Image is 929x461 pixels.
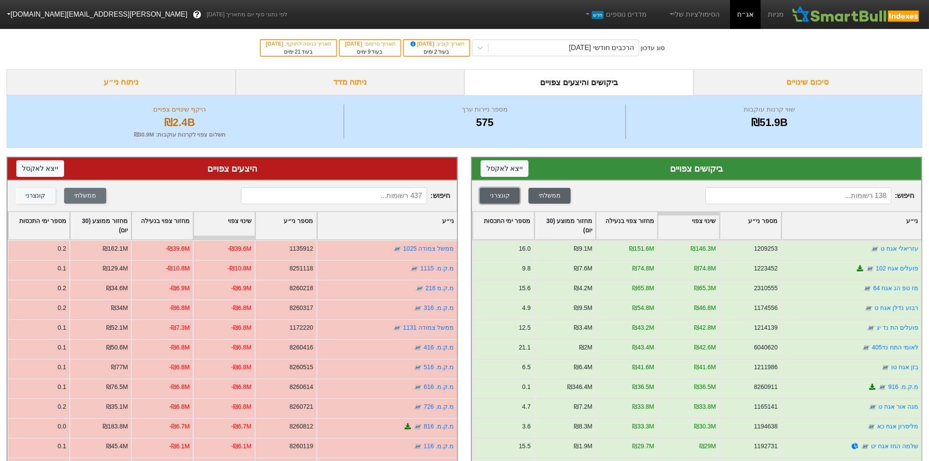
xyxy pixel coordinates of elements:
div: ₪7.2M [574,402,592,411]
a: מדדים נוספיםחדש [581,6,651,23]
div: Toggle SortBy [194,212,255,239]
img: tase link [871,245,879,253]
a: מ.ק.מ. 616 [424,383,454,390]
div: 8251118 [289,264,313,273]
span: 2 [434,49,437,55]
span: [DATE] [266,41,285,47]
div: -₪6.8M [231,382,252,392]
div: -₪6.8M [169,343,190,352]
div: תשלום צפוי לקרנות עוקבות : ₪30.9M [18,130,342,139]
a: פועלים אגח 102 [876,265,918,272]
div: 0.1 [58,323,66,332]
div: 8260218 [289,284,313,293]
img: tase link [393,245,402,253]
img: tase link [415,284,424,293]
a: מ.ק.מ 216 [425,285,454,292]
div: ₪45.4M [106,442,128,451]
div: ₪6.4M [574,363,592,372]
div: סיכום שינויים [694,69,923,95]
div: ₪74.8M [694,264,716,273]
div: ₪41.6M [694,363,716,372]
div: 2310555 [754,284,778,293]
div: ₪34M [111,303,128,313]
div: ₪151.6M [629,244,654,253]
div: בעוד ימים [408,48,465,56]
div: 8260515 [289,363,313,372]
div: ₪3.4M [574,323,592,332]
div: -₪6.1M [169,442,190,451]
div: 0.1 [58,343,66,352]
img: tase link [414,422,422,431]
div: -₪6.8M [231,343,252,352]
div: ₪54.8M [632,303,654,313]
img: tase link [410,264,419,273]
a: מ.ק.מ. 416 [424,344,454,351]
div: -₪6.7M [169,422,190,431]
div: 0.2 [58,284,66,293]
div: Toggle SortBy [256,212,317,239]
div: 8260812 [289,422,313,431]
div: ₪29M [699,442,716,451]
span: [DATE] [409,41,436,47]
div: Toggle SortBy [473,212,534,239]
img: tase link [414,363,422,372]
span: 21 [295,49,300,55]
div: 0.1 [58,442,66,451]
a: מ.ק.מ. 516 [424,364,454,371]
div: 8260614 [289,382,313,392]
div: ₪129.4M [103,264,128,273]
div: 4.7 [522,402,530,411]
div: סוג עדכון [641,43,665,53]
div: ₪9.1M [574,244,592,253]
div: 1214139 [754,323,778,332]
div: -₪10.8M [228,264,252,273]
div: ₪34.6M [106,284,128,293]
div: ₪30.3M [694,422,716,431]
button: קונצרני [15,188,55,204]
a: מ.ק.מ. 1115 [421,265,454,272]
img: tase link [414,403,422,411]
div: 3.6 [522,422,530,431]
span: 9 [368,49,371,55]
div: ₪46.8M [694,303,716,313]
div: Toggle SortBy [70,212,131,239]
div: -₪6.8M [231,363,252,372]
div: Toggle SortBy [317,212,457,239]
div: 1174556 [754,303,778,313]
div: -₪10.8M [166,264,190,273]
div: ₪1.9M [574,442,592,451]
div: תאריך קובע : [408,40,465,48]
div: ₪8.3M [574,422,592,431]
div: ₪51.9B [628,115,911,130]
a: בזן אגח טו [891,364,918,371]
span: ? [194,9,199,21]
div: 1211986 [754,363,778,372]
div: ₪9.5M [574,303,592,313]
a: מ.ק.מ. 916 [888,383,918,390]
div: -₪6.9M [231,284,252,293]
div: ₪33.3M [632,422,654,431]
a: מ.ק.מ. 116 [424,443,454,450]
span: חיפוש : [241,187,450,204]
div: ₪2M [579,343,592,352]
div: 0.1 [58,363,66,372]
div: 4.9 [522,303,530,313]
div: ₪33.8M [632,402,654,411]
div: Toggle SortBy [8,212,69,239]
div: -₪6.8M [169,402,190,411]
a: ממשל צמודה 1025 [403,245,454,252]
div: 8260911 [754,382,778,392]
img: tase link [414,343,422,352]
div: Toggle SortBy [782,212,922,239]
div: 16.0 [519,244,531,253]
div: ₪43.2M [632,323,654,332]
img: tase link [862,343,871,352]
div: 0.1 [522,382,530,392]
div: 8260119 [289,442,313,451]
div: בעוד ימים [265,48,332,56]
a: שלמה החז אגח יט [871,443,918,450]
div: -₪6.8M [231,323,252,332]
div: קונצרני [490,191,510,201]
input: 138 רשומות... [706,187,891,204]
span: [DATE] [345,41,364,47]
